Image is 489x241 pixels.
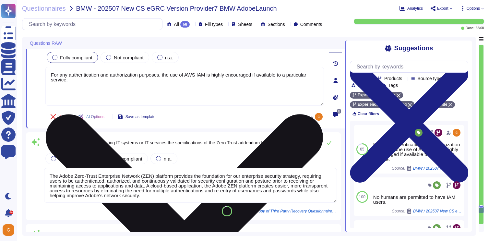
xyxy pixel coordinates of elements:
[60,55,92,60] span: Fully compliant
[437,6,448,10] span: Export
[453,129,460,137] img: user
[114,55,144,60] span: Not compliant
[225,209,229,213] span: 90
[467,6,480,10] span: Options
[359,195,365,199] span: 100
[337,109,341,114] span: 0
[76,5,277,12] span: BMW - 202507 New CS eGRC Version Provider7 BMW AdobeLaunch
[165,55,173,60] span: n.a.
[45,67,324,106] textarea: For any authentication and authorization purposes, the use of AWS IAM is highly encouraged if ava...
[1,223,19,237] button: user
[26,18,162,30] input: Search by keywords
[407,6,423,10] span: Analytics
[30,41,62,45] span: Questions RAW
[392,209,462,214] span: Source:
[174,22,179,27] span: All
[315,113,323,121] img: user
[373,195,462,204] div: No humans are permitted to have IAM users.
[466,27,474,30] span: Done:
[268,22,285,27] span: Sections
[9,211,13,214] div: 9+
[44,140,52,145] span: 63
[22,5,66,12] span: Questionnaires
[300,22,322,27] span: Comments
[353,61,468,72] input: Search by keywords
[413,209,462,213] span: BMW / 202507 New CS eGRC Version Provider7 BMW AdobeLaunch
[180,21,190,28] div: 68
[205,22,223,27] span: Fill types
[3,224,14,236] img: user
[476,27,484,30] span: 68 / 68
[400,6,423,11] button: Analytics
[360,147,364,151] span: 85
[44,168,337,203] textarea: The Adobe Zero-Trust Enterprise Network (ZEN) platform provides the foundation for our enterprise...
[238,22,252,27] span: Sheets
